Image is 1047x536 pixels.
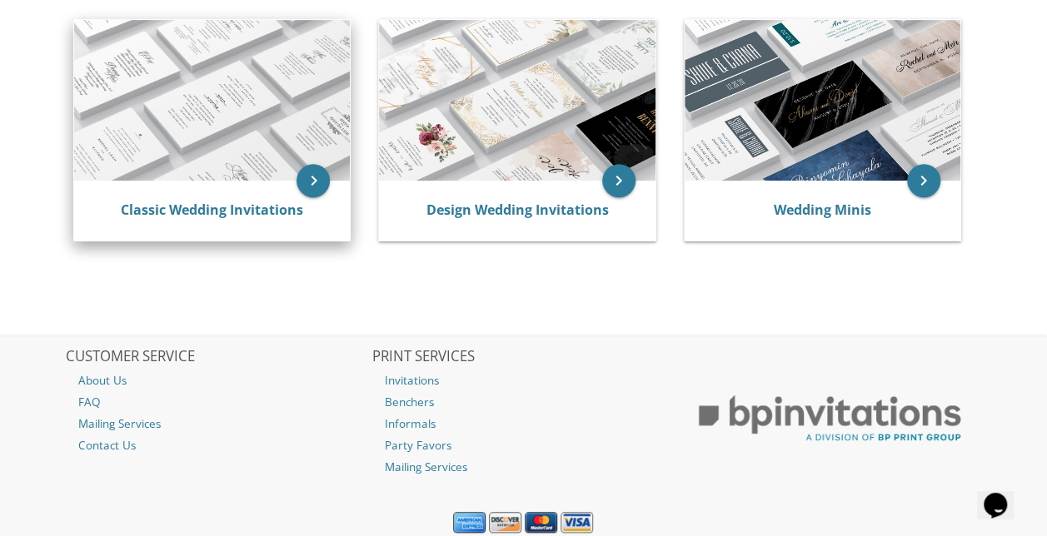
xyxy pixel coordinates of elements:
a: Mailing Services [371,456,675,478]
a: keyboard_arrow_right [602,164,636,197]
h2: CUSTOMER SERVICE [66,349,369,365]
h2: PRINT SERVICES [371,349,675,365]
img: Design Wedding Invitations [379,20,655,181]
a: keyboard_arrow_right [907,164,940,197]
a: About Us [66,370,369,391]
img: American Express [453,512,486,534]
a: Design Wedding Invitations [426,201,608,219]
a: FAQ [66,391,369,413]
img: BP Print Group [678,382,981,455]
a: Invitations [371,370,675,391]
a: Contact Us [66,434,369,456]
a: Wedding Minis [774,201,871,219]
a: Classic Wedding Invitations [121,201,303,219]
a: Benchers [371,391,675,413]
a: keyboard_arrow_right [297,164,330,197]
iframe: chat widget [977,469,1030,519]
img: Classic Wedding Invitations [74,20,350,181]
a: Mailing Services [66,413,369,434]
img: Visa [561,512,593,534]
img: Discover [489,512,521,534]
img: MasterCard [525,512,557,534]
img: Wedding Minis [685,20,960,181]
a: Party Favors [371,434,675,456]
a: Informals [371,413,675,434]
